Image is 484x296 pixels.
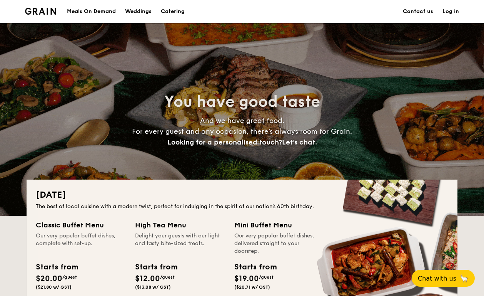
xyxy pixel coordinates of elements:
[412,270,475,287] button: Chat with us🦙
[234,261,276,273] div: Starts from
[36,261,78,273] div: Starts from
[135,274,160,283] span: $12.00
[459,274,469,283] span: 🦙
[135,232,225,255] div: Delight your guests with our light and tasty bite-sized treats.
[234,232,324,255] div: Our very popular buffet dishes, delivered straight to your doorstep.
[164,92,320,111] span: You have good taste
[36,220,126,230] div: Classic Buffet Menu
[135,261,177,273] div: Starts from
[234,220,324,230] div: Mini Buffet Menu
[418,275,456,282] span: Chat with us
[36,274,62,283] span: $20.00
[234,284,270,290] span: ($20.71 w/ GST)
[167,138,282,146] span: Looking for a personalised touch?
[282,138,317,146] span: Let's chat.
[234,274,259,283] span: $19.00
[135,220,225,230] div: High Tea Menu
[259,274,274,280] span: /guest
[36,284,72,290] span: ($21.80 w/ GST)
[25,8,56,15] img: Grain
[62,274,77,280] span: /guest
[132,116,352,146] span: And we have great food. For every guest and any occasion, there’s always room for Grain.
[135,284,171,290] span: ($13.08 w/ GST)
[25,8,56,15] a: Logotype
[36,189,448,201] h2: [DATE]
[36,203,448,210] div: The best of local cuisine with a modern twist, perfect for indulging in the spirit of our nation’...
[36,232,126,255] div: Our very popular buffet dishes, complete with set-up.
[160,274,175,280] span: /guest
